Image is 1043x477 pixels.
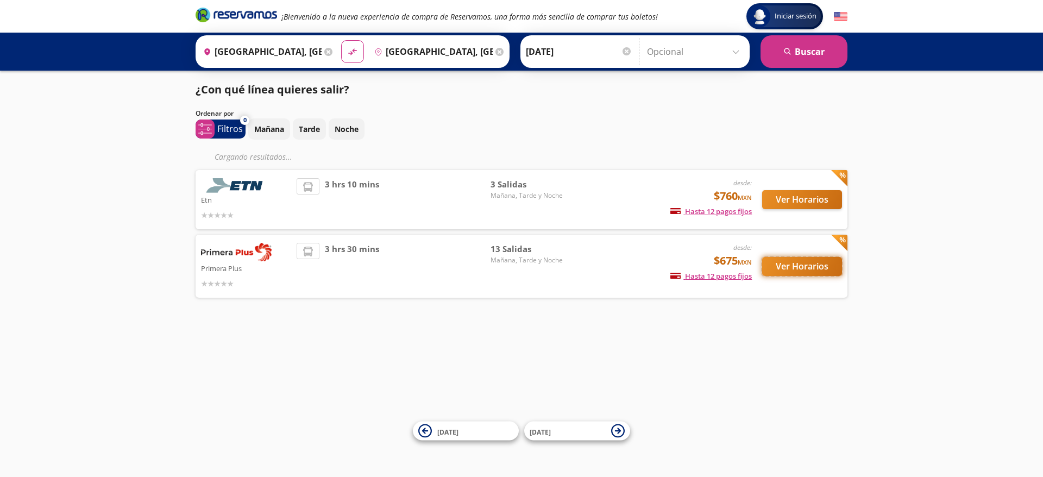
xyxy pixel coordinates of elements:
[491,178,567,191] span: 3 Salidas
[526,38,632,65] input: Elegir Fecha
[196,120,246,139] button: 0Filtros
[329,118,365,140] button: Noche
[714,188,752,204] span: $760
[299,123,320,135] p: Tarde
[714,253,752,269] span: $675
[215,152,292,162] em: Cargando resultados ...
[293,118,326,140] button: Tarde
[217,122,243,135] p: Filtros
[201,243,272,261] img: Primera Plus
[530,427,551,436] span: [DATE]
[196,7,277,26] a: Brand Logo
[491,255,567,265] span: Mañana, Tarde y Noche
[243,116,247,125] span: 0
[491,191,567,200] span: Mañana, Tarde y Noche
[733,178,752,187] em: desde:
[254,123,284,135] p: Mañana
[762,257,842,276] button: Ver Horarios
[670,206,752,216] span: Hasta 12 pagos fijos
[770,11,821,22] span: Iniciar sesión
[761,35,847,68] button: Buscar
[201,261,291,274] p: Primera Plus
[196,109,234,118] p: Ordenar por
[834,10,847,23] button: English
[647,38,744,65] input: Opcional
[281,11,658,22] em: ¡Bienvenido a la nueva experiencia de compra de Reservamos, una forma más sencilla de comprar tus...
[524,422,630,441] button: [DATE]
[491,243,567,255] span: 13 Salidas
[738,193,752,202] small: MXN
[335,123,359,135] p: Noche
[199,38,322,65] input: Buscar Origen
[437,427,458,436] span: [DATE]
[196,81,349,98] p: ¿Con qué línea quieres salir?
[762,190,842,209] button: Ver Horarios
[733,243,752,252] em: desde:
[248,118,290,140] button: Mañana
[196,7,277,23] i: Brand Logo
[413,422,519,441] button: [DATE]
[325,243,379,290] span: 3 hrs 30 mins
[738,258,752,266] small: MXN
[370,38,493,65] input: Buscar Destino
[325,178,379,221] span: 3 hrs 10 mins
[201,178,272,193] img: Etn
[670,271,752,281] span: Hasta 12 pagos fijos
[201,193,291,206] p: Etn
